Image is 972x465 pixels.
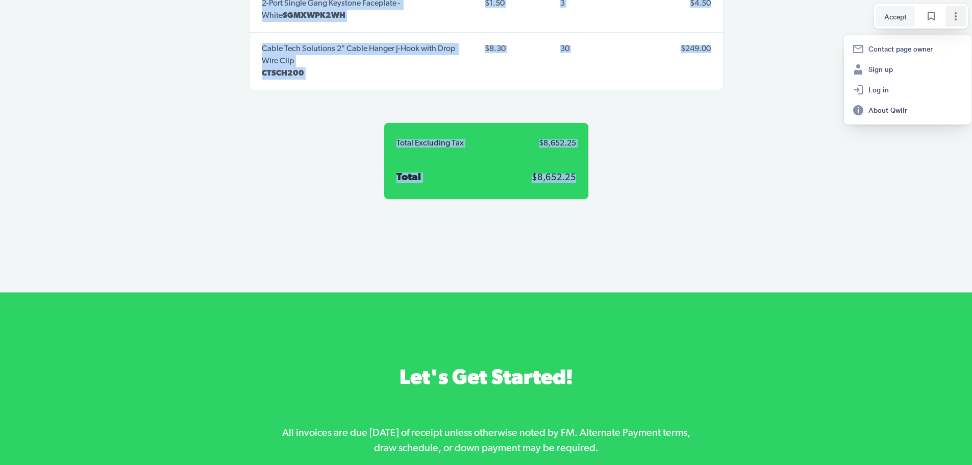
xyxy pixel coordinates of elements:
span: $8.30 [485,41,544,57]
span: Total [396,173,421,183]
span: Contact page owner [868,44,963,54]
span: Total Excluding Tax [396,139,500,148]
span: Accept [884,11,907,22]
p: Cable Tech Solutions 2" Cable Hanger J-Hook with Drop Wire Clip [262,43,468,67]
span: Sign up [868,65,963,74]
span: 30 [560,45,569,53]
span: Let's Get Started! [400,369,573,389]
button: Contact page owner [848,39,967,59]
a: Log in [848,80,967,100]
span: $249.00 [681,45,711,53]
span: Log in [868,85,963,94]
span: CTSCH200 [262,69,304,78]
a: Sign up [848,59,967,80]
span: $8,652.25 [532,174,576,183]
span: About Qwilr [868,106,963,115]
span: $8,652.25 [503,139,576,148]
button: Page options [945,6,966,27]
button: Accept [876,6,915,27]
a: About Qwilr [848,100,967,120]
span: SGMXWPK2WH [283,12,345,20]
